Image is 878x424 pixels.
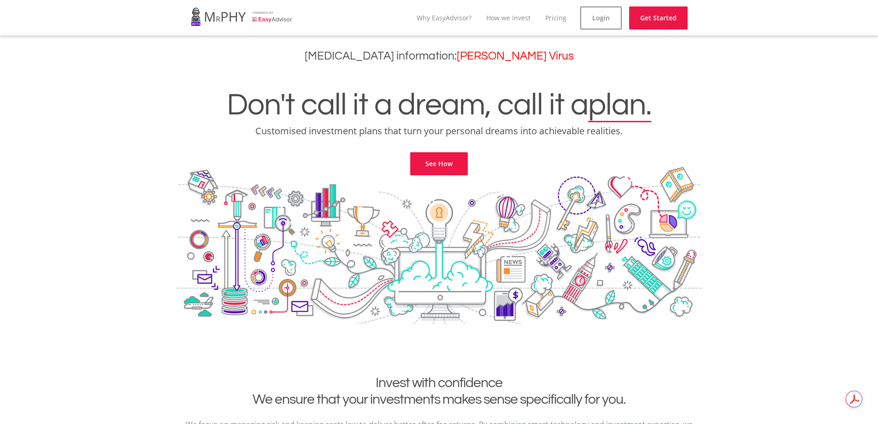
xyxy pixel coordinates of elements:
a: Why EasyAdvisor? [417,13,471,22]
a: How we invest [486,13,530,22]
a: Login [580,6,622,30]
a: [PERSON_NAME] Virus [457,50,574,62]
h1: Don't call it a dream, call it a [7,90,871,121]
a: Pricing [545,13,566,22]
a: Get Started [629,6,688,30]
span: plan. [588,90,651,121]
h2: Invest with confidence We ensure that your investments makes sense specifically for you. [183,375,695,408]
a: See How [410,152,468,175]
p: Customised investment plans that turn your personal dreams into achievable realities. [7,125,871,137]
h3: [MEDICAL_DATA] information: [7,49,871,63]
